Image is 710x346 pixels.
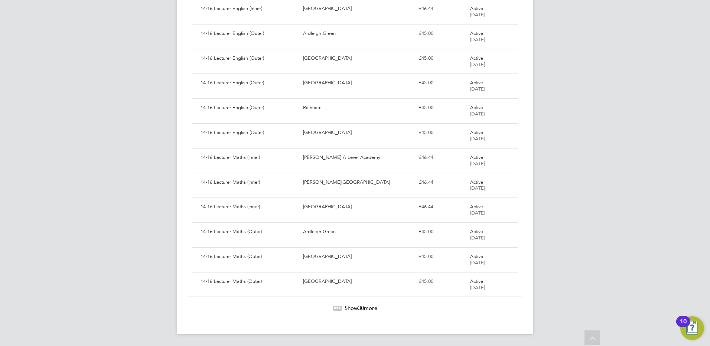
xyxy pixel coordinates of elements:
span: Active [470,253,483,259]
span: [DATE] [470,12,485,18]
div: £45.00 [416,127,467,139]
div: £46.44 [416,201,467,213]
div: £45.00 [416,27,467,40]
div: [GEOGRAPHIC_DATA] [300,275,416,288]
div: £45.00 [416,102,467,114]
span: Active [470,154,483,160]
div: £46.44 [416,176,467,189]
div: £46.44 [416,3,467,15]
span: [DATE] [470,235,485,241]
div: [GEOGRAPHIC_DATA] [300,201,416,213]
div: [PERSON_NAME][GEOGRAPHIC_DATA] [300,176,416,189]
div: [GEOGRAPHIC_DATA] [300,77,416,89]
div: £45.00 [416,251,467,263]
span: Active [470,104,483,111]
div: 14-16 Lecturer English (Outer) [198,127,300,139]
div: £46.44 [416,151,467,164]
div: [GEOGRAPHIC_DATA] [300,127,416,139]
span: Show more [345,304,377,311]
span: Active [470,278,483,284]
div: £45.00 [416,77,467,89]
span: 30 [358,304,364,311]
span: Active [470,203,483,210]
div: Rainham [300,102,416,114]
div: 14-16 Lecturer Maths (Inner) [198,151,300,164]
span: [DATE] [470,36,485,43]
span: [DATE] [470,86,485,92]
button: Open Resource Center, 10 new notifications [680,316,704,340]
span: Active [470,5,483,12]
div: Ardleigh Green [300,226,416,238]
span: [DATE] [470,185,485,191]
div: 14-16 Lecturer Maths (Outer) [198,226,300,238]
div: 14-16 Lecturer English (Outer) [198,52,300,65]
span: [DATE] [470,284,485,291]
div: £45.00 [416,226,467,238]
span: Active [470,30,483,36]
span: [DATE] [470,111,485,117]
span: [DATE] [470,61,485,68]
div: 14-16 Lecturer English (Inner) [198,3,300,15]
div: 10 [680,321,687,331]
div: [GEOGRAPHIC_DATA] [300,52,416,65]
div: 14-16 Lecturer Maths (Outer) [198,251,300,263]
div: [GEOGRAPHIC_DATA] [300,3,416,15]
span: [DATE] [470,160,485,167]
span: Active [470,179,483,185]
div: 14-16 Lecturer English (Outer) [198,102,300,114]
div: £45.00 [416,52,467,65]
div: 14-16 Lecturer Maths (Outer) [198,275,300,288]
div: 14-16 Lecturer English (Outer) [198,77,300,89]
div: [GEOGRAPHIC_DATA] [300,251,416,263]
div: 14-16 Lecturer English (Outer) [198,27,300,40]
span: [DATE] [470,136,485,142]
span: Active [470,55,483,61]
div: £45.00 [416,275,467,288]
div: 14-16 Lecturer Maths (Inner) [198,176,300,189]
span: [DATE] [470,210,485,216]
span: Active [470,129,483,136]
div: 14-16 Lecturer Maths (Inner) [198,201,300,213]
span: Active [470,79,483,86]
span: [DATE] [470,259,485,266]
div: [PERSON_NAME] A Level Academy [300,151,416,164]
div: Ardleigh Green [300,27,416,40]
span: Active [470,228,483,235]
